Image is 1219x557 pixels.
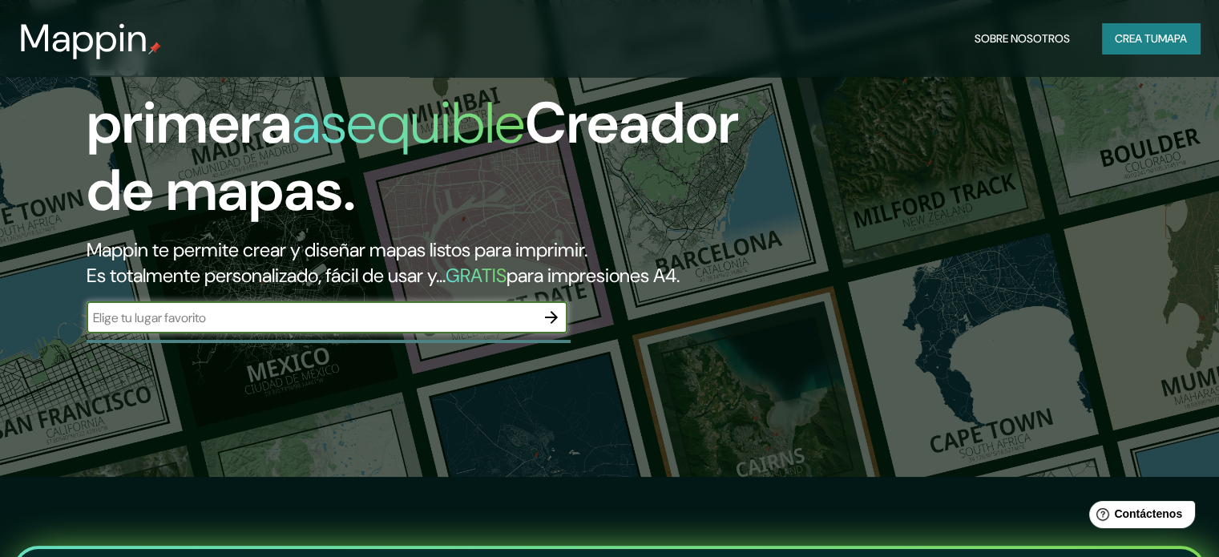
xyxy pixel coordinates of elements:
font: Crea tu [1115,31,1158,46]
font: asequible [292,86,525,160]
font: La primera [87,18,292,160]
font: Creador de mapas. [87,86,739,228]
iframe: Lanzador de widgets de ayuda [1076,494,1201,539]
font: Mappin [19,13,148,63]
font: GRATIS [446,263,507,288]
font: Es totalmente personalizado, fácil de usar y... [87,263,446,288]
font: para impresiones A4. [507,263,680,288]
font: Sobre nosotros [975,31,1070,46]
input: Elige tu lugar favorito [87,309,535,327]
button: Crea tumapa [1102,23,1200,54]
font: Mappin te permite crear y diseñar mapas listos para imprimir. [87,237,587,262]
img: pin de mapeo [148,42,161,54]
button: Sobre nosotros [968,23,1076,54]
font: mapa [1158,31,1187,46]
